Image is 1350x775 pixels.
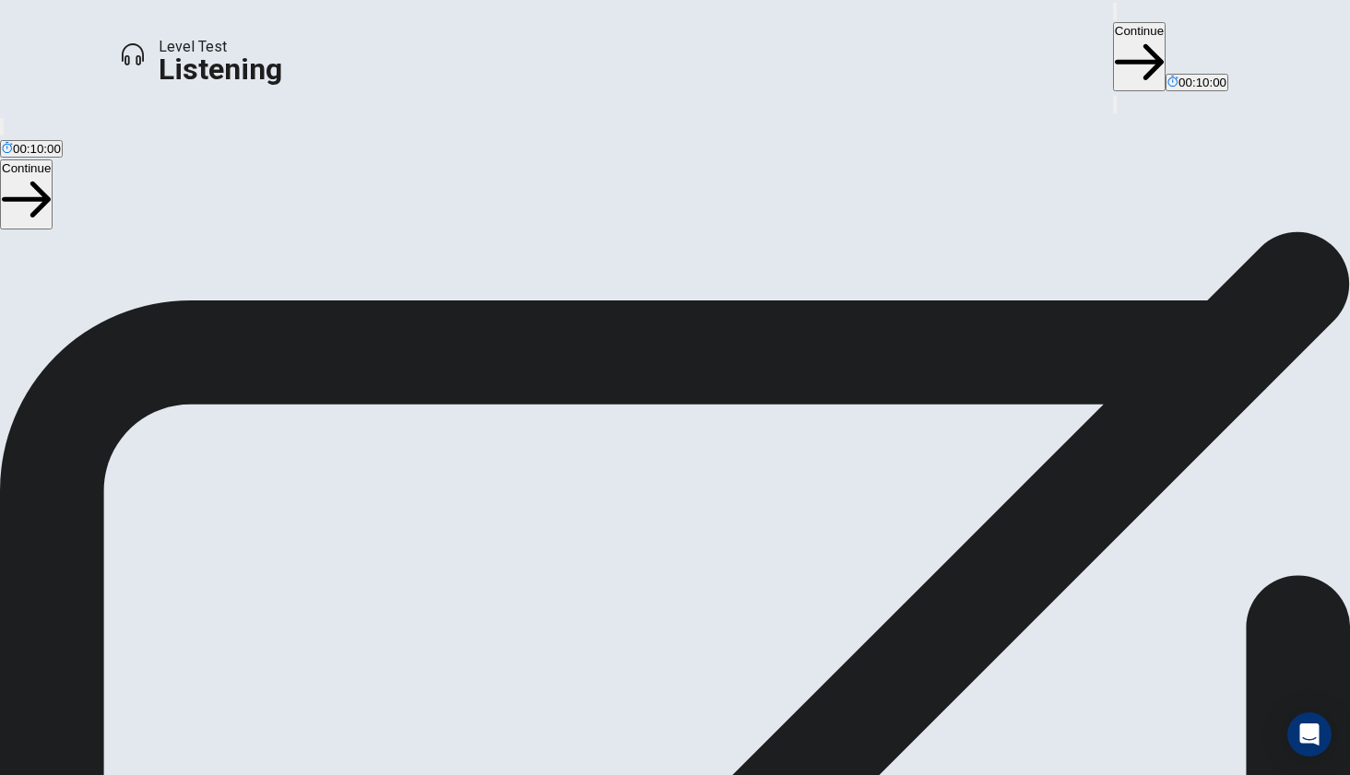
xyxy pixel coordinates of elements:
[1166,74,1228,91] button: 00:10:00
[159,36,282,58] span: Level Test
[1178,76,1226,89] span: 00:10:00
[159,58,282,80] h1: Listening
[1113,22,1166,91] button: Continue
[1287,712,1332,757] div: Open Intercom Messenger
[13,142,61,156] span: 00:10:00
